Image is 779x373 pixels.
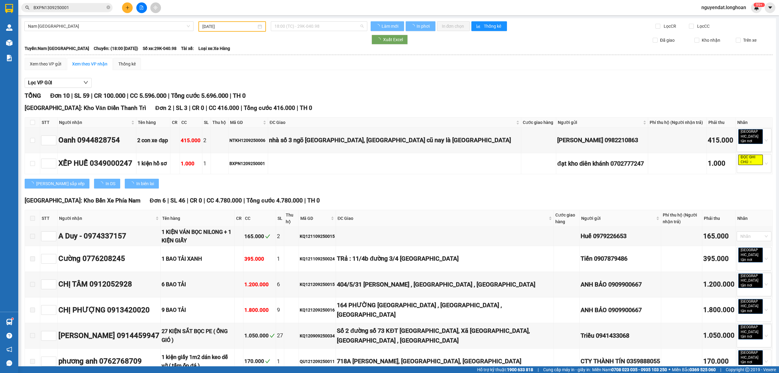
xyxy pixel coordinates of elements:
span: Đơn 6 [150,197,166,204]
div: 27 [277,331,283,340]
div: đạt kho diên khánh 0702777247 [557,159,647,168]
th: Cước giao hàng [521,118,556,128]
td: KQ121109250015 [299,227,336,246]
div: 1 kiện hồ sơ [137,159,169,168]
span: 18:00 (TC) - 29K-040.98 [274,22,364,31]
span: Tài xế: [181,45,194,52]
div: TRả : 11/4b đường 3/4 [GEOGRAPHIC_DATA] [337,254,553,263]
div: Thống kê [118,61,136,67]
span: Lọc VP Gửi [28,79,52,86]
span: TỔNG [25,92,41,99]
strong: 1900 633 818 [507,367,533,372]
span: [GEOGRAPHIC_DATA]: Kho Bến Xe Phía Nam [25,197,141,204]
span: | [206,104,207,111]
img: solution-icon [6,55,12,61]
span: Thống kê [484,23,502,30]
span: Tổng cước 4.780.000 [246,197,303,204]
span: ĐC Giao [270,119,515,126]
span: | [243,197,245,204]
span: ĐỌC GHI CHÚ [738,155,763,165]
th: CR [235,210,243,227]
div: 1 kiện giấy 1m2 dán keo dễ vỡ ( tấm ốp đá ) [162,353,233,370]
span: close [753,335,756,338]
span: Lọc CR [661,23,677,30]
th: Thu hộ [284,210,299,227]
span: Loại xe: Xe Hàng [198,45,230,52]
div: 2 con xe đạp [137,136,169,145]
span: | [127,92,128,99]
div: CHỊ TÂM 0912052928 [58,279,159,290]
span: Người gửi [581,215,655,222]
div: 170.000 [244,357,275,365]
span: close [753,258,756,261]
span: Đơn 2 [155,104,171,111]
span: close-circle [107,5,110,9]
td: KQ121209250016 [299,297,336,323]
div: ANH BẢO 0909900667 [581,305,660,315]
img: warehouse-icon [6,24,12,31]
span: check [265,234,270,239]
div: Cường 0776208245 [58,253,159,265]
span: SL 3 [176,104,187,111]
span: close [753,361,756,364]
div: 1 [277,255,283,263]
td: KQ120909250034 [299,323,336,349]
span: loading [130,181,136,186]
span: CR 0 [192,104,204,111]
div: 1 [277,357,283,366]
span: loading [410,24,416,28]
div: 1.000 [181,160,201,168]
input: 12/09/2025 [202,23,257,30]
span: Nam Trung Bắc QL1A [28,22,190,31]
div: [PERSON_NAME] 0914459947 [58,330,159,342]
div: A Duy - 0974337157 [58,230,159,242]
span: [GEOGRAPHIC_DATA] tận nơi [738,350,763,365]
div: 718A [PERSON_NAME], [GEOGRAPHIC_DATA], [GEOGRAPHIC_DATA] [337,357,553,366]
strong: 0708 023 035 - 0935 103 250 [611,367,667,372]
span: question-circle [6,333,12,339]
th: CR [170,118,180,128]
div: CTY THÀNH TÍN 0359888055 [581,357,660,366]
input: Tìm tên, số ĐT hoặc mã đơn [33,4,105,11]
span: Cung cấp máy in - giấy in: [543,366,591,373]
span: CC 4.780.000 [207,197,242,204]
span: | [538,366,539,373]
span: TH 0 [300,104,312,111]
img: warehouse-icon [6,319,12,325]
span: Mã GD [300,215,330,222]
img: logo-vxr [5,4,13,13]
span: close [753,284,756,287]
div: 395.000 [244,255,275,263]
span: SL 46 [170,197,185,204]
div: KQ121109250024 [300,255,335,262]
button: aim [150,2,161,13]
sup: 1 [12,318,13,320]
span: ⚪️ [669,368,670,371]
div: 1.800.000 [244,306,275,314]
div: Triều 0941433068 [581,331,660,340]
span: plus [125,5,130,10]
span: Số xe: 29K-040.98 [143,45,176,52]
div: 164 PHƯỜNG [GEOGRAPHIC_DATA] , [GEOGRAPHIC_DATA] , [GEOGRAPHIC_DATA] [337,301,553,320]
div: 2 [277,232,283,241]
div: 1.050.000 [244,332,275,340]
div: 9 [277,306,283,314]
div: Tiến 0907879486 [581,254,660,263]
span: Tổng cước 416.000 [244,104,295,111]
img: icon-new-feature [754,5,759,10]
span: notification [6,347,12,352]
span: | [304,197,306,204]
button: Làm mới [371,21,404,31]
button: [PERSON_NAME] sắp xếp [25,179,89,188]
th: CC [180,118,203,128]
span: [GEOGRAPHIC_DATA] tận nơi [738,299,763,314]
div: 1 BAO TẢI XANH [162,255,233,263]
span: ĐC Giao [337,215,547,222]
div: Oanh 0944828754 [58,135,135,146]
strong: (Công Ty TNHH Chuyển Phát Nhanh Bảo An - MST: 0109597835) [10,25,101,34]
div: 2 [203,136,210,145]
span: search [25,5,30,10]
span: [GEOGRAPHIC_DATA] tận nơi [738,129,763,144]
button: file-add [136,2,147,13]
strong: 0369 525 060 [690,367,716,372]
